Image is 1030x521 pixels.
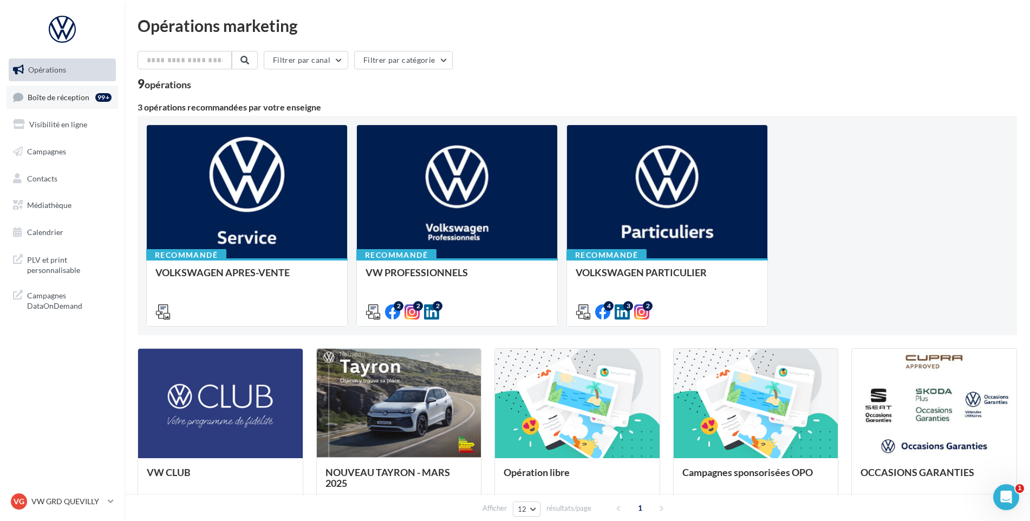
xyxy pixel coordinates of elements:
span: Campagnes sponsorisées OPO [682,466,813,478]
span: Opérations [28,65,66,74]
span: Opération libre [504,466,570,478]
div: 99+ [95,93,112,102]
button: Filtrer par canal [264,51,348,69]
iframe: Intercom live chat [993,484,1019,510]
span: VOLKSWAGEN APRES-VENTE [155,266,290,278]
span: Afficher [483,503,507,513]
a: Campagnes [6,140,118,163]
span: VG [14,496,24,507]
span: 12 [518,505,527,513]
span: OCCASIONS GARANTIES [860,466,974,478]
span: PLV et print personnalisable [27,252,112,276]
span: résultats/page [546,503,591,513]
span: 1 [1015,484,1024,493]
div: Recommandé [566,249,647,261]
p: VW GRD QUEVILLY [31,496,103,507]
span: Contacts [27,173,57,183]
div: opérations [145,80,191,89]
span: VW CLUB [147,466,191,478]
button: Filtrer par catégorie [354,51,453,69]
span: 1 [631,499,649,517]
a: Calendrier [6,221,118,244]
a: Opérations [6,58,118,81]
span: Visibilité en ligne [29,120,87,129]
div: 2 [643,301,653,311]
a: Boîte de réception99+ [6,86,118,109]
div: 3 [623,301,633,311]
span: NOUVEAU TAYRON - MARS 2025 [325,466,450,489]
div: 9 [138,78,191,90]
div: 2 [394,301,403,311]
span: Calendrier [27,227,63,237]
a: PLV et print personnalisable [6,248,118,280]
a: Visibilité en ligne [6,113,118,136]
a: Campagnes DataOnDemand [6,284,118,316]
a: Médiathèque [6,194,118,217]
span: Campagnes [27,147,66,156]
span: Boîte de réception [28,92,89,101]
div: Recommandé [356,249,436,261]
span: VW PROFESSIONNELS [366,266,468,278]
span: Campagnes DataOnDemand [27,288,112,311]
span: VOLKSWAGEN PARTICULIER [576,266,707,278]
button: 12 [513,502,540,517]
a: VG VW GRD QUEVILLY [9,491,116,512]
div: 3 opérations recommandées par votre enseigne [138,103,1017,112]
span: Médiathèque [27,200,71,210]
div: 2 [413,301,423,311]
a: Contacts [6,167,118,190]
div: Recommandé [146,249,226,261]
div: Opérations marketing [138,17,1017,34]
div: 2 [433,301,442,311]
div: 4 [604,301,614,311]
